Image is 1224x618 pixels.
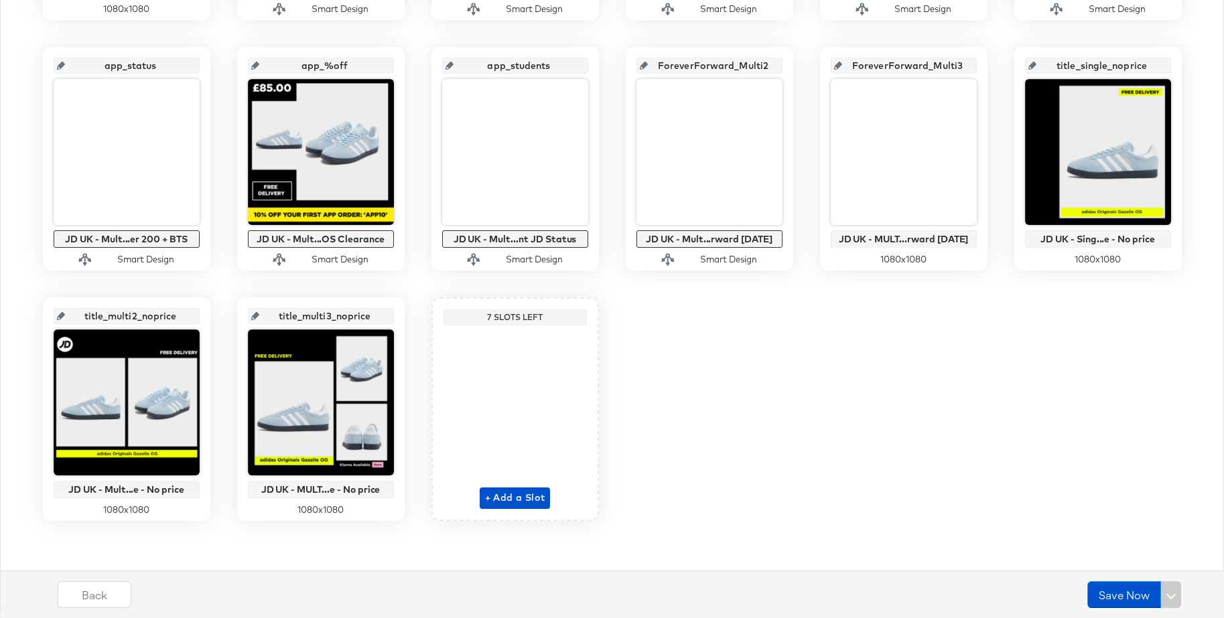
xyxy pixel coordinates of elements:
div: 1080 x 1080 [248,504,394,516]
div: 1080 x 1080 [54,3,200,15]
div: 1080 x 1080 [1025,253,1171,266]
div: Smart Design [117,253,174,266]
div: JD UK - Mult...OS Clearance [251,234,391,244]
button: Back [58,581,131,608]
div: Smart Design [700,3,757,15]
div: 1080 x 1080 [54,504,200,516]
div: Smart Design [1089,3,1146,15]
div: Smart Design [894,3,951,15]
div: Smart Design [506,253,563,266]
div: 7 Slots Left [447,312,584,323]
div: JD UK - Mult...nt JD Status [446,234,585,244]
div: 1080 x 1080 [831,253,977,266]
div: JD UK - Mult...rward [DATE] [640,234,779,244]
span: + Add a Slot [485,489,545,506]
div: JD UK - Mult...er 200 + BTS [57,234,196,244]
div: JD UK - Mult...e - No price [57,484,196,495]
div: JD UK - MULT...rward [DATE] [834,234,973,244]
div: Smart Design [506,3,563,15]
div: Smart Design [700,253,757,266]
div: Smart Design [312,253,368,266]
div: Smart Design [312,3,368,15]
div: JD UK - Sing...e - No price [1028,234,1168,244]
button: + Add a Slot [480,487,551,509]
button: Save Now [1087,581,1161,608]
div: JD UK - MULT...e - No price [251,484,391,495]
